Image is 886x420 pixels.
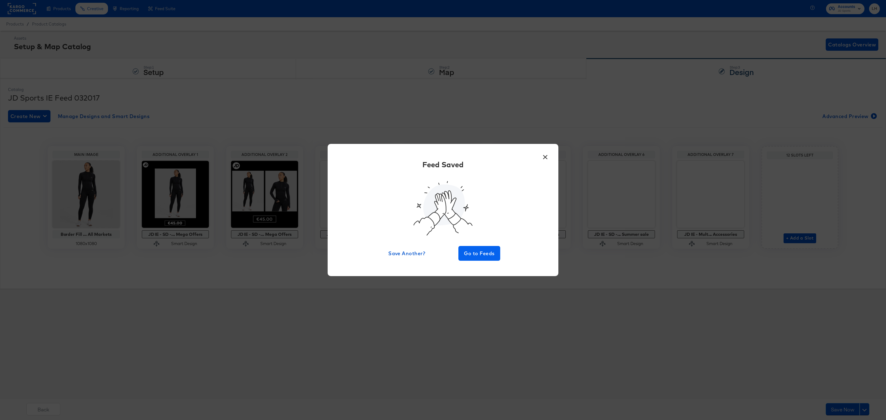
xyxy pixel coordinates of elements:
[461,249,498,258] span: Go to Feeds
[422,159,464,170] div: Feed Saved
[386,246,428,261] button: Save Another?
[388,249,425,258] span: Save Another?
[458,246,500,261] button: Go to Feeds
[540,150,551,161] button: ×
